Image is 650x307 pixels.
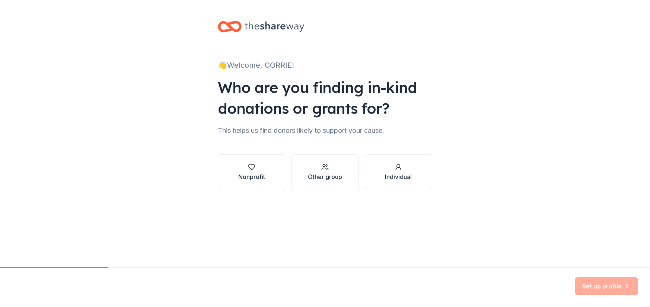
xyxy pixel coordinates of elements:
button: Individual [365,154,432,190]
div: Nonprofit [238,172,265,181]
div: 👋 Welcome, CORRIE! [218,59,432,71]
div: Who are you finding in-kind donations or grants for? [218,77,432,119]
button: Other group [291,154,359,190]
div: This helps us find donors likely to support your cause. [218,125,432,137]
button: Nonprofit [218,154,285,190]
div: Individual [385,172,412,181]
div: Other group [308,172,342,181]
